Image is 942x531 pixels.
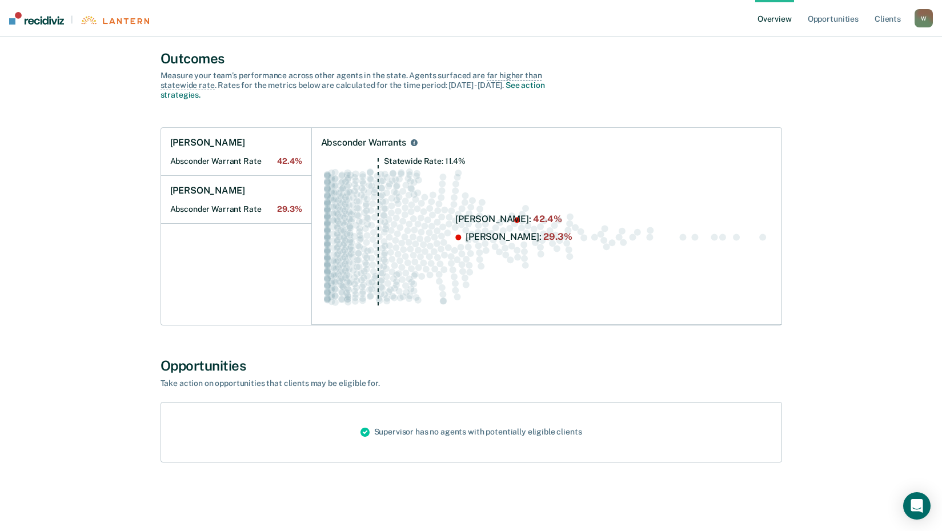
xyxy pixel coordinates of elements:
a: | [9,12,149,25]
h2: Absconder Warrant Rate [170,204,302,214]
img: Recidiviz [9,12,64,25]
button: W [915,9,933,27]
span: | [64,15,80,25]
div: Open Intercom Messenger [903,492,931,520]
a: [PERSON_NAME]Absconder Warrant Rate29.3% [161,176,311,224]
tspan: Statewide Rate: 11.4% [383,156,465,166]
div: Outcomes [161,50,782,67]
a: See action strategies. [161,81,545,99]
div: Swarm plot of all absconder warrant rates in the state for ALL caseloads, highlighting values of ... [321,158,772,316]
span: 42.4% [277,156,302,166]
h1: [PERSON_NAME] [170,137,245,148]
a: [PERSON_NAME]Absconder Warrant Rate42.4% [161,128,311,176]
span: 29.3% [277,204,302,214]
div: Take action on opportunities that clients may be eligible for. [161,379,560,388]
h2: Absconder Warrant Rate [170,156,302,166]
h1: [PERSON_NAME] [170,185,245,196]
span: far higher than statewide rate [161,71,542,90]
div: Supervisor has no agents with potentially eligible clients [351,403,591,462]
button: Absconder Warrants [408,137,420,148]
img: Lantern [80,16,149,25]
div: Measure your team’s performance across other agent s in the state. Agent s surfaced are . Rates f... [161,71,560,99]
div: Opportunities [161,357,782,374]
div: Absconder Warrants [321,137,406,148]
